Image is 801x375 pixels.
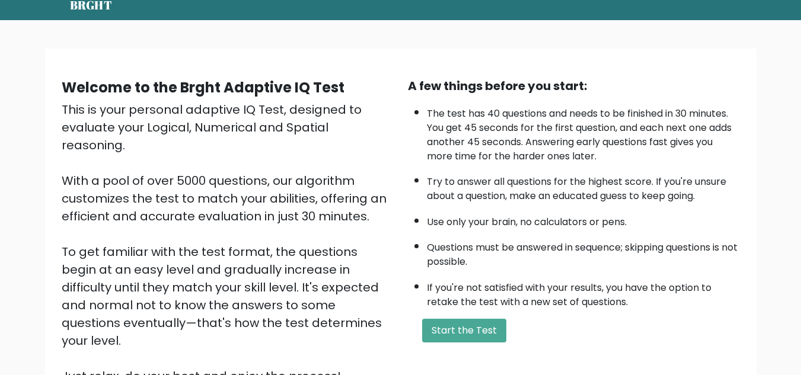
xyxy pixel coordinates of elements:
li: Use only your brain, no calculators or pens. [427,209,740,229]
b: Welcome to the Brght Adaptive IQ Test [62,78,344,97]
div: A few things before you start: [408,77,740,95]
li: The test has 40 questions and needs to be finished in 30 minutes. You get 45 seconds for the firs... [427,101,740,164]
li: Try to answer all questions for the highest score. If you're unsure about a question, make an edu... [427,169,740,203]
li: If you're not satisfied with your results, you have the option to retake the test with a new set ... [427,275,740,309]
button: Start the Test [422,319,506,342]
li: Questions must be answered in sequence; skipping questions is not possible. [427,235,740,269]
